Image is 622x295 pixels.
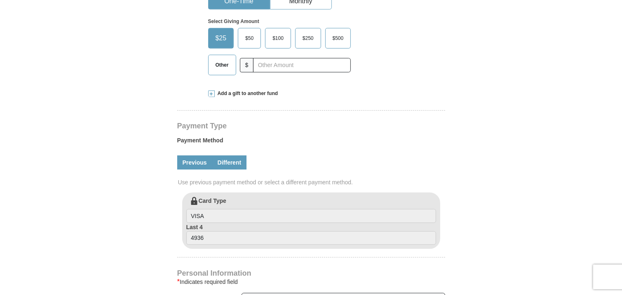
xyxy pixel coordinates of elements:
span: Other [211,59,233,71]
span: $ [240,58,254,72]
h4: Personal Information [177,270,445,276]
span: Add a gift to another fund [215,90,278,97]
span: $50 [241,32,258,44]
label: Payment Method [177,136,445,149]
strong: Select Giving Amount [208,19,259,24]
input: Card Type [186,209,436,223]
label: Last 4 [186,223,436,245]
span: Use previous payment method or select a different payment method. [178,178,446,186]
input: Last 4 [186,231,436,245]
label: Card Type [186,197,436,223]
span: $500 [329,32,348,44]
div: Indicates required field [177,277,445,287]
h4: Payment Type [177,123,445,129]
a: Previous [177,156,212,170]
span: $250 [298,32,318,44]
a: Different [212,156,247,170]
input: Other Amount [253,58,351,72]
span: $100 [268,32,288,44]
span: $25 [211,32,231,44]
